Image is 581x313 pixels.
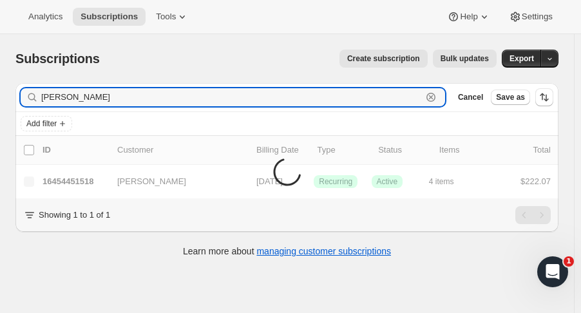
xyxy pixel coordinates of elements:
button: Save as [491,90,530,105]
span: Subscriptions [15,52,100,66]
button: Create subscription [339,50,428,68]
span: Cancel [458,92,483,102]
nav: Pagination [515,206,551,224]
span: 1 [564,256,574,267]
button: Bulk updates [433,50,497,68]
button: Export [502,50,542,68]
span: Tools [156,12,176,22]
button: Tools [148,8,196,26]
span: Bulk updates [441,53,489,64]
iframe: Intercom live chat [537,256,568,287]
span: Save as [496,92,525,102]
span: Add filter [26,119,57,129]
button: Analytics [21,8,70,26]
span: Settings [522,12,553,22]
span: Analytics [28,12,62,22]
button: Cancel [453,90,488,105]
a: managing customer subscriptions [256,246,391,256]
p: Learn more about [183,245,391,258]
button: Clear [424,91,437,104]
button: Add filter [21,116,72,131]
p: Showing 1 to 1 of 1 [39,209,110,222]
span: Create subscription [347,53,420,64]
span: Help [460,12,477,22]
span: Export [510,53,534,64]
button: Subscriptions [73,8,146,26]
input: Filter subscribers [41,88,422,106]
button: Settings [501,8,560,26]
span: Subscriptions [81,12,138,22]
button: Help [439,8,498,26]
button: Sort the results [535,88,553,106]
